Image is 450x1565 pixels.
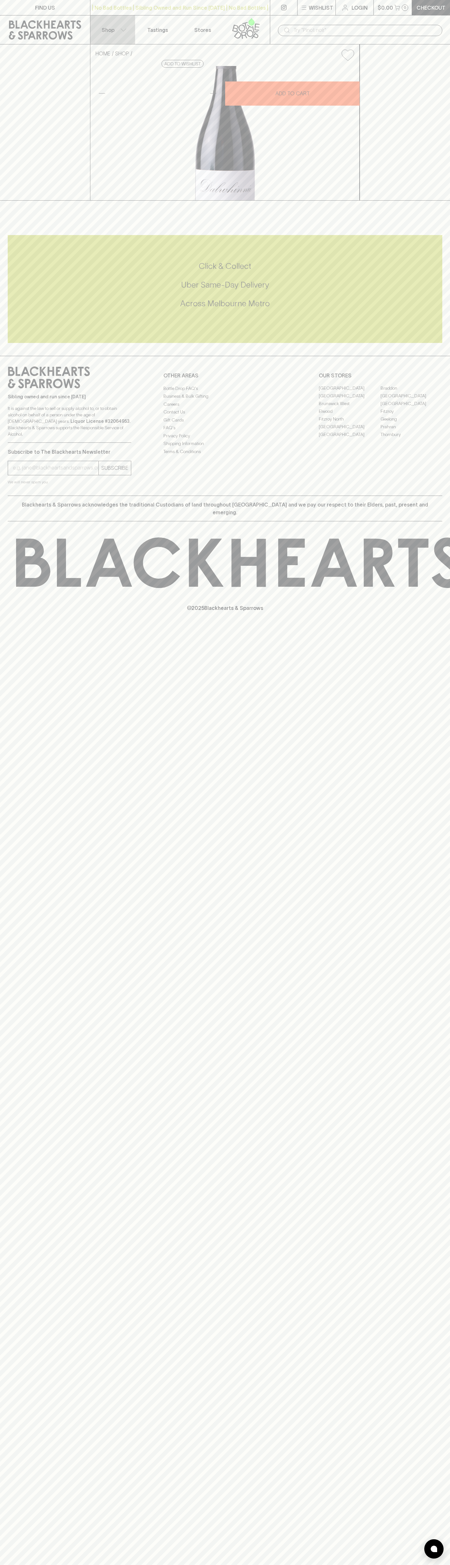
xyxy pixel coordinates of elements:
[339,47,357,63] button: Add to wishlist
[381,384,442,392] a: Braddon
[96,51,110,56] a: HOME
[163,408,287,416] a: Contact Us
[163,416,287,424] a: Gift Cards
[381,423,442,431] a: Prahran
[163,432,287,440] a: Privacy Policy
[293,25,437,35] input: Try "Pinot noir"
[147,26,168,34] p: Tastings
[319,384,381,392] a: [GEOGRAPHIC_DATA]
[8,405,131,437] p: It is against the law to sell or supply alcohol to, or to obtain alcohol on behalf of a person un...
[8,235,442,343] div: Call to action block
[163,384,287,392] a: Bottle Drop FAQ's
[381,431,442,439] a: Thornbury
[319,372,442,379] p: OUR STORES
[163,400,287,408] a: Careers
[13,501,437,516] p: Blackhearts & Sparrows acknowledges the traditional Custodians of land throughout [GEOGRAPHIC_DAT...
[115,51,129,56] a: SHOP
[275,90,310,97] p: ADD TO CART
[8,298,442,309] h5: Across Melbourne Metro
[319,408,381,415] a: Elwood
[161,60,204,68] button: Add to wishlist
[319,392,381,400] a: [GEOGRAPHIC_DATA]
[378,4,393,12] p: $0.00
[319,423,381,431] a: [GEOGRAPHIC_DATA]
[8,261,442,271] h5: Click & Collect
[225,81,360,106] button: ADD TO CART
[90,15,135,44] button: Shop
[417,4,445,12] p: Checkout
[309,4,333,12] p: Wishlist
[35,4,55,12] p: FIND US
[319,400,381,408] a: Brunswick West
[163,393,287,400] a: Business & Bulk Gifting
[90,66,359,200] img: 36237.png
[102,26,115,34] p: Shop
[163,424,287,432] a: FAQ's
[8,394,131,400] p: Sibling owned and run since [DATE]
[404,6,406,9] p: 0
[8,448,131,456] p: Subscribe to The Blackhearts Newsletter
[381,400,442,408] a: [GEOGRAPHIC_DATA]
[381,392,442,400] a: [GEOGRAPHIC_DATA]
[8,280,442,290] h5: Uber Same-Day Delivery
[194,26,211,34] p: Stores
[163,440,287,448] a: Shipping Information
[101,464,128,472] p: SUBSCRIBE
[70,419,130,424] strong: Liquor License #32064953
[13,463,98,473] input: e.g. jane@blackheartsandsparrows.com.au
[319,415,381,423] a: Fitzroy North
[8,479,131,485] p: We will never spam you
[163,372,287,379] p: OTHER AREAS
[180,15,225,44] a: Stores
[381,415,442,423] a: Geelong
[381,408,442,415] a: Fitzroy
[163,448,287,455] a: Terms & Conditions
[99,461,131,475] button: SUBSCRIBE
[319,431,381,439] a: [GEOGRAPHIC_DATA]
[135,15,180,44] a: Tastings
[431,1546,437,1552] img: bubble-icon
[352,4,368,12] p: Login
